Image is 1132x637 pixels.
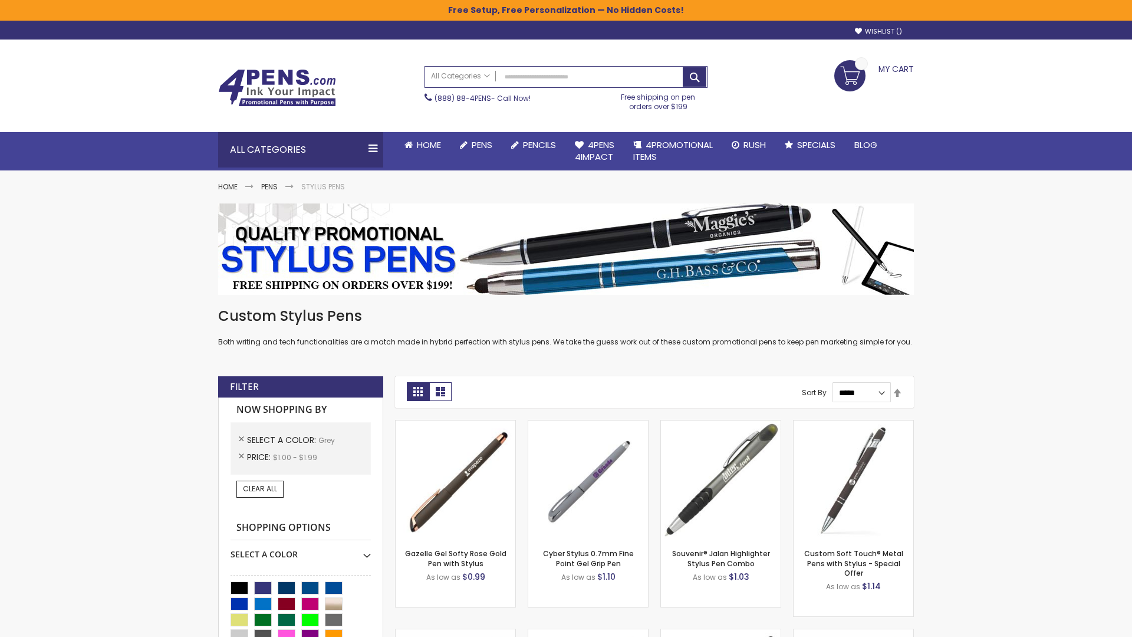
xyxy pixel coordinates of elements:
[218,132,383,168] div: All Categories
[743,139,766,151] span: Rush
[231,398,371,422] strong: Now Shopping by
[301,182,345,192] strong: Stylus Pens
[804,549,903,577] a: Custom Soft Touch® Metal Pens with Stylus - Special Offer
[435,93,531,103] span: - Call Now!
[243,484,277,494] span: Clear All
[794,421,913,540] img: Custom Soft Touch® Metal Pens with Stylus-Grey
[261,182,278,192] a: Pens
[661,420,781,430] a: Souvenir® Jalan Highlighter Stylus Pen Combo-Grey
[624,132,722,170] a: 4PROMOTIONALITEMS
[794,420,913,430] a: Custom Soft Touch® Metal Pens with Stylus-Grey
[396,420,515,430] a: Gazelle Gel Softy Rose Gold Pen with Stylus-Grey
[218,182,238,192] a: Home
[633,139,713,163] span: 4PROMOTIONAL ITEMS
[561,572,595,582] span: As low as
[722,132,775,158] a: Rush
[565,132,624,170] a: 4Pens4impact
[826,582,860,592] span: As low as
[450,132,502,158] a: Pens
[855,27,902,36] a: Wishlist
[597,571,616,583] span: $1.10
[472,139,492,151] span: Pens
[426,572,460,582] span: As low as
[462,571,485,583] span: $0.99
[218,203,914,295] img: Stylus Pens
[845,132,887,158] a: Blog
[247,434,318,446] span: Select A Color
[523,139,556,151] span: Pencils
[425,67,496,86] a: All Categories
[218,69,336,107] img: 4Pens Custom Pens and Promotional Products
[775,132,845,158] a: Specials
[854,139,877,151] span: Blog
[672,549,770,568] a: Souvenir® Jalan Highlighter Stylus Pen Combo
[396,421,515,540] img: Gazelle Gel Softy Rose Gold Pen with Stylus-Grey
[435,93,491,103] a: (888) 88-4PENS
[417,139,441,151] span: Home
[236,481,284,497] a: Clear All
[407,382,429,401] strong: Grid
[528,420,648,430] a: Cyber Stylus 0.7mm Fine Point Gel Grip Pen-Grey
[218,307,914,326] h1: Custom Stylus Pens
[609,88,708,111] div: Free shipping on pen orders over $199
[405,549,506,568] a: Gazelle Gel Softy Rose Gold Pen with Stylus
[273,452,317,462] span: $1.00 - $1.99
[218,307,914,347] div: Both writing and tech functionalities are a match made in hybrid perfection with stylus pens. We ...
[661,421,781,540] img: Souvenir® Jalan Highlighter Stylus Pen Combo-Grey
[862,580,881,592] span: $1.14
[395,132,450,158] a: Home
[797,139,835,151] span: Specials
[502,132,565,158] a: Pencils
[247,451,273,463] span: Price
[318,435,335,445] span: Grey
[543,549,634,568] a: Cyber Stylus 0.7mm Fine Point Gel Grip Pen
[231,515,371,541] strong: Shopping Options
[575,139,614,163] span: 4Pens 4impact
[231,540,371,560] div: Select A Color
[431,71,490,81] span: All Categories
[693,572,727,582] span: As low as
[230,380,259,393] strong: Filter
[802,388,827,398] label: Sort By
[729,571,749,583] span: $1.03
[528,421,648,540] img: Cyber Stylus 0.7mm Fine Point Gel Grip Pen-Grey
